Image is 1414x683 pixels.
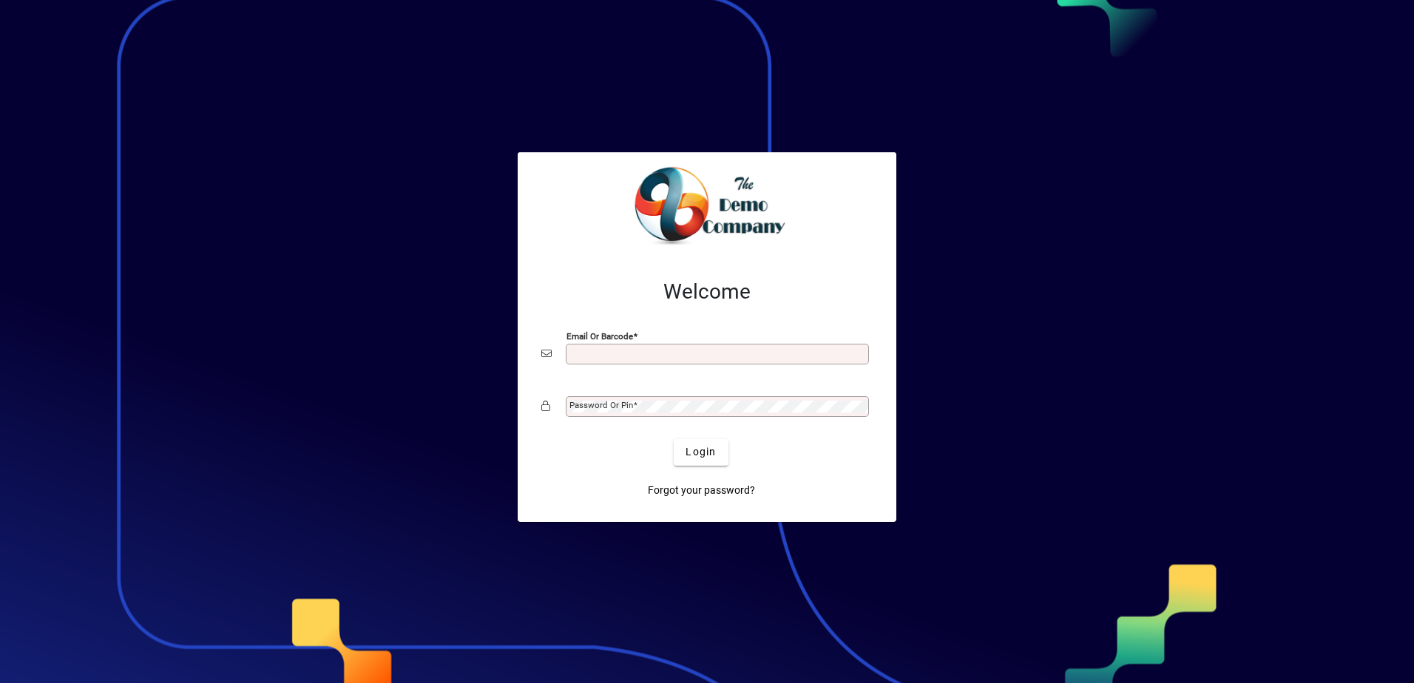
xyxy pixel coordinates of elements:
h2: Welcome [541,279,873,305]
mat-label: Email or Barcode [566,330,633,341]
span: Forgot your password? [648,483,755,498]
button: Login [674,439,728,466]
a: Forgot your password? [642,478,761,504]
mat-label: Password or Pin [569,400,633,410]
span: Login [686,444,716,460]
